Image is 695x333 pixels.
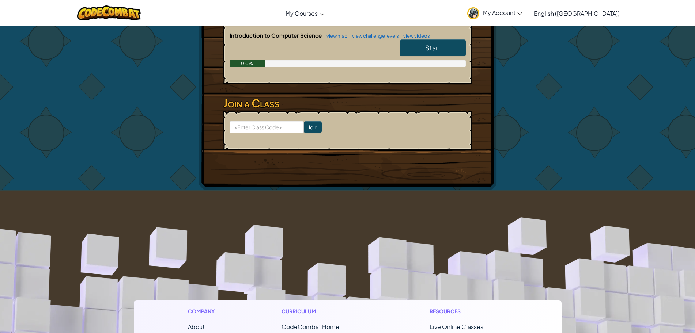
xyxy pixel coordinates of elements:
a: view videos [400,33,430,39]
span: My Courses [286,9,318,17]
input: <Enter Class Code> [230,121,304,133]
a: English ([GEOGRAPHIC_DATA]) [530,3,623,23]
img: CodeCombat logo [77,5,141,20]
img: avatar [467,7,479,19]
input: Join [304,121,322,133]
h1: Company [188,307,222,315]
a: Live Online Classes [430,323,483,330]
a: view map [323,33,348,39]
a: My Courses [282,3,328,23]
h3: Join a Class [223,95,472,111]
span: Start [425,43,441,52]
span: CodeCombat Home [282,323,339,330]
a: My Account [464,1,526,24]
div: 0.0% [230,60,265,67]
h1: Resources [430,307,507,315]
span: English ([GEOGRAPHIC_DATA]) [534,9,620,17]
a: About [188,323,205,330]
span: Introduction to Computer Science [230,32,323,39]
h1: Curriculum [282,307,370,315]
span: My Account [483,9,522,16]
a: view challenge levels [348,33,399,39]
